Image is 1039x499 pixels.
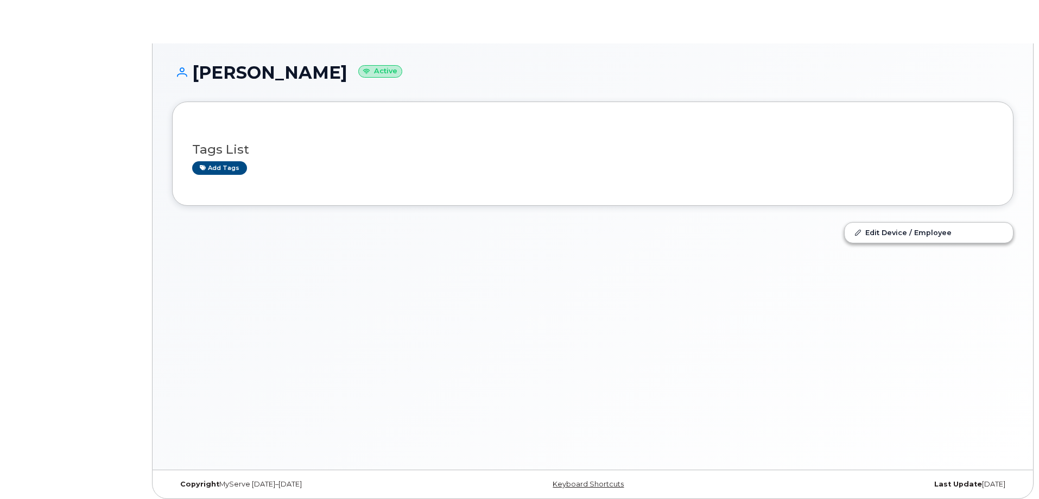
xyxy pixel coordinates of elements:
[192,143,993,156] h3: Tags List
[358,65,402,78] small: Active
[172,480,453,489] div: MyServe [DATE]–[DATE]
[553,480,624,488] a: Keyboard Shortcuts
[733,480,1013,489] div: [DATE]
[180,480,219,488] strong: Copyright
[172,63,1013,82] h1: [PERSON_NAME]
[845,223,1013,242] a: Edit Device / Employee
[192,161,247,175] a: Add tags
[934,480,982,488] strong: Last Update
